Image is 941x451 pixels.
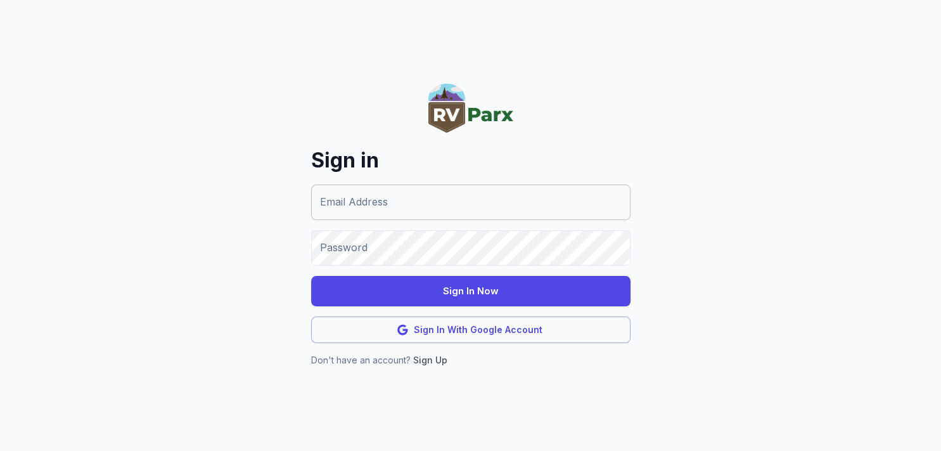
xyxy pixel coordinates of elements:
[311,276,631,306] button: Sign In Now
[311,317,631,344] button: Sign In With Google Account
[428,84,513,133] img: RVParx.com
[311,353,631,367] p: Don't have an account?
[413,355,447,365] a: Sign Up
[311,147,631,174] h4: Sign in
